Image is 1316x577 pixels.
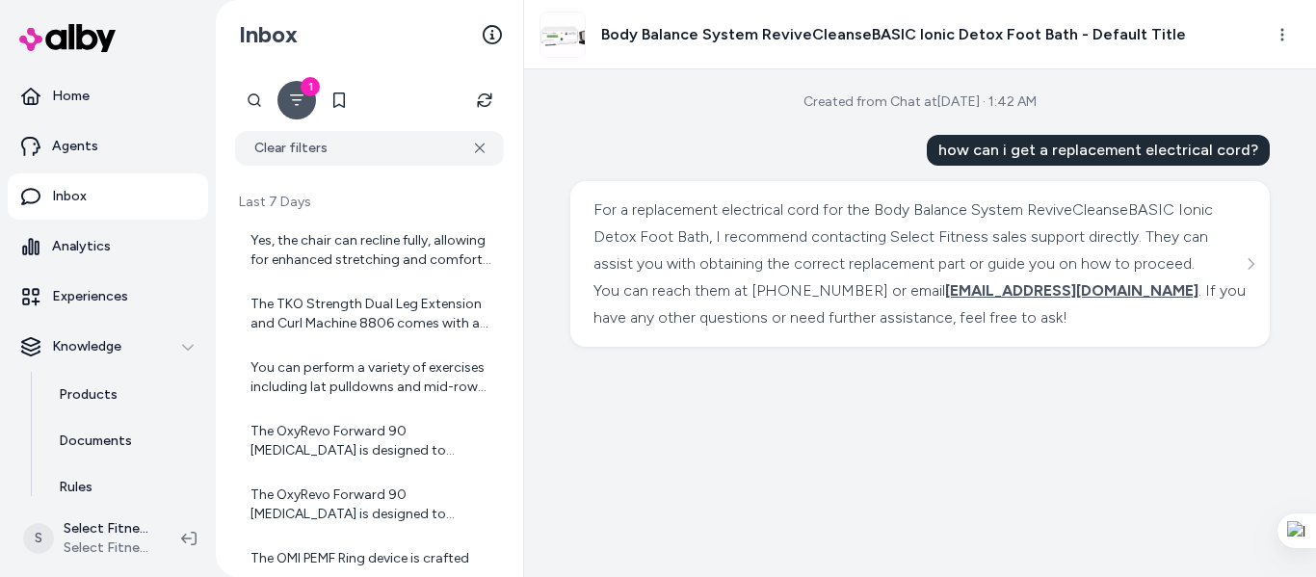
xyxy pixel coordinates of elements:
p: Experiences [52,287,128,306]
a: Products [39,372,208,418]
a: The OxyRevo Forward 90 [MEDICAL_DATA] is designed to support recovery, reduce inflammation, and e... [235,474,504,536]
button: Refresh [465,81,504,119]
div: The OxyRevo Forward 90 [MEDICAL_DATA] is designed to support recovery, reduce inflammation, and e... [250,422,492,460]
p: Products [59,385,118,405]
p: Documents [59,432,132,451]
div: You can perform a variety of exercises including lat pulldowns and mid-row movements, which targe... [250,358,492,397]
p: Analytics [52,237,111,256]
button: Knowledge [8,324,208,370]
p: Inbox [52,187,87,206]
img: alby Logo [19,24,116,52]
div: The TKO Strength Dual Leg Extension and Curl Machine 8806 comes with a graphite-colored frame and... [250,295,492,333]
div: 1 [301,77,320,96]
span: Select Fitness [64,538,150,558]
p: Knowledge [52,337,121,356]
div: Yes, the chair can recline fully, allowing for enhanced stretching and comfort during the massage... [250,231,492,270]
a: Yes, the chair can recline fully, allowing for enhanced stretching and comfort during the massage... [235,220,504,281]
button: SSelect Fitness ShopifySelect Fitness [12,508,166,569]
div: You can reach them at [PHONE_NUMBER] or email . If you have any other questions or need further a... [593,277,1247,331]
a: Analytics [8,223,208,270]
p: Home [52,87,90,106]
a: The TKO Strength Dual Leg Extension and Curl Machine 8806 comes with a graphite-colored frame and... [235,283,504,345]
h2: Inbox [239,20,298,49]
p: Select Fitness Shopify [64,519,150,538]
h3: Body Balance System ReviveCleanseBASIC Ionic Detox Foot Bath - Default Title [601,23,1186,46]
span: [EMAIL_ADDRESS][DOMAIN_NAME] [945,281,1198,300]
div: The OxyRevo Forward 90 [MEDICAL_DATA] is designed to support recovery, reduce inflammation, and e... [250,485,492,524]
a: Rules [39,464,208,511]
a: Documents [39,418,208,464]
a: Inbox [8,173,208,220]
div: Created from Chat at [DATE] · 1:42 AM [803,92,1037,112]
button: See more [1239,252,1262,275]
a: Agents [8,123,208,170]
img: BodyBalanceSystemReviveCleanseBASICIonicDetoxFootBath1.webp [540,13,585,57]
span: S [23,523,54,554]
button: Clear filters [235,131,504,166]
button: Filter [277,81,316,119]
p: Rules [59,478,92,497]
p: Last 7 Days [235,193,504,212]
div: For a replacement electrical cord for the Body Balance System ReviveCleanseBASIC Ionic Detox Foot... [593,197,1247,277]
a: You can perform a variety of exercises including lat pulldowns and mid-row movements, which targe... [235,347,504,408]
a: Home [8,73,208,119]
a: Experiences [8,274,208,320]
a: The OxyRevo Forward 90 [MEDICAL_DATA] is designed to support recovery, reduce inflammation, and e... [235,410,504,472]
p: Agents [52,137,98,156]
div: how can i get a replacement electrical cord? [927,135,1270,166]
